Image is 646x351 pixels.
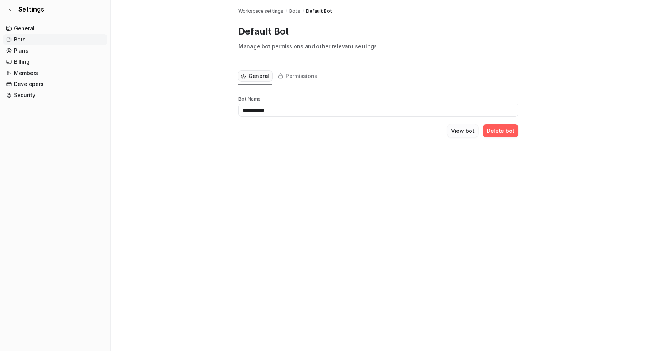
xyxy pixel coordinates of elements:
button: General [238,71,272,81]
span: Permissions [286,72,317,80]
button: Permissions [275,71,320,81]
a: Billing [3,56,107,67]
a: Security [3,90,107,101]
span: General [248,72,269,80]
span: / [286,8,287,15]
span: / [303,8,304,15]
span: Default Bot [306,8,332,15]
p: Bot Name [238,96,518,102]
a: General [3,23,107,34]
a: Plans [3,45,107,56]
nav: Tabs [238,68,320,85]
button: View bot [447,124,478,137]
a: Bots [3,34,107,45]
a: Members [3,68,107,78]
button: Delete bot [483,124,518,137]
a: Bots [289,8,300,15]
a: Workspace settings [238,8,283,15]
a: Developers [3,79,107,89]
p: Manage bot permissions and other relevant settings. [238,42,518,50]
p: Default Bot [238,25,518,38]
span: Settings [18,5,44,14]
